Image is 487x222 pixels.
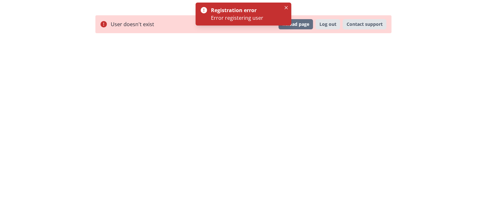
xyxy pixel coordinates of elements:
[279,19,313,29] button: Reload page
[316,19,340,29] button: Log out
[211,14,281,22] div: Error registering user
[282,4,290,11] button: Close
[111,20,154,28] p: User doesn't exist
[343,19,386,29] a: Contact support
[211,6,279,14] div: Registration error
